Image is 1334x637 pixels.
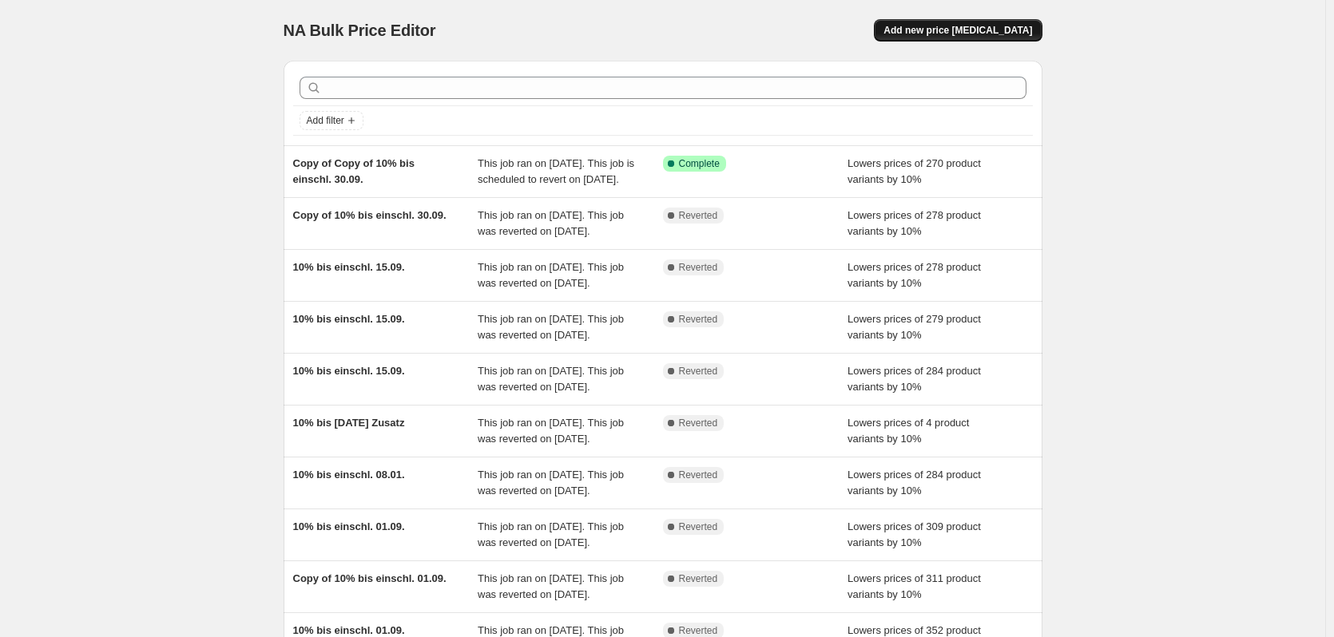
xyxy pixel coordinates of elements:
[848,261,981,289] span: Lowers prices of 278 product variants by 10%
[478,365,624,393] span: This job ran on [DATE]. This job was reverted on [DATE].
[300,111,363,130] button: Add filter
[478,520,624,548] span: This job ran on [DATE]. This job was reverted on [DATE].
[848,365,981,393] span: Lowers prices of 284 product variants by 10%
[293,365,405,377] span: 10% bis einschl. 15.09.
[679,624,718,637] span: Reverted
[679,520,718,533] span: Reverted
[679,261,718,274] span: Reverted
[293,417,405,429] span: 10% bis [DATE] Zusatz
[848,520,981,548] span: Lowers prices of 309 product variants by 10%
[293,261,405,273] span: 10% bis einschl. 15.09.
[679,572,718,585] span: Reverted
[848,209,981,237] span: Lowers prices of 278 product variants by 10%
[848,417,969,445] span: Lowers prices of 4 product variants by 10%
[478,469,624,497] span: This job ran on [DATE]. This job was reverted on [DATE].
[293,313,405,325] span: 10% bis einschl. 15.09.
[478,572,624,600] span: This job ran on [DATE]. This job was reverted on [DATE].
[293,624,405,636] span: 10% bis einschl. 01.09.
[679,313,718,326] span: Reverted
[679,209,718,222] span: Reverted
[478,261,624,289] span: This job ran on [DATE]. This job was reverted on [DATE].
[679,469,718,481] span: Reverted
[478,313,624,341] span: This job ran on [DATE]. This job was reverted on [DATE].
[848,469,981,497] span: Lowers prices of 284 product variants by 10%
[874,19,1042,42] button: Add new price [MEDICAL_DATA]
[293,209,447,221] span: Copy of 10% bis einschl. 30.09.
[848,572,981,600] span: Lowers prices of 311 product variants by 10%
[848,313,981,341] span: Lowers prices of 279 product variants by 10%
[478,157,634,185] span: This job ran on [DATE]. This job is scheduled to revert on [DATE].
[478,209,624,237] span: This job ran on [DATE]. This job was reverted on [DATE].
[293,157,415,185] span: Copy of Copy of 10% bis einschl. 30.09.
[307,114,344,127] span: Add filter
[883,24,1032,37] span: Add new price [MEDICAL_DATA]
[679,417,718,429] span: Reverted
[293,520,405,532] span: 10% bis einschl. 01.09.
[679,157,720,170] span: Complete
[293,469,405,481] span: 10% bis einschl. 08.01.
[478,417,624,445] span: This job ran on [DATE]. This job was reverted on [DATE].
[284,22,436,39] span: NA Bulk Price Editor
[679,365,718,378] span: Reverted
[848,157,981,185] span: Lowers prices of 270 product variants by 10%
[293,572,447,584] span: Copy of 10% bis einschl. 01.09.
